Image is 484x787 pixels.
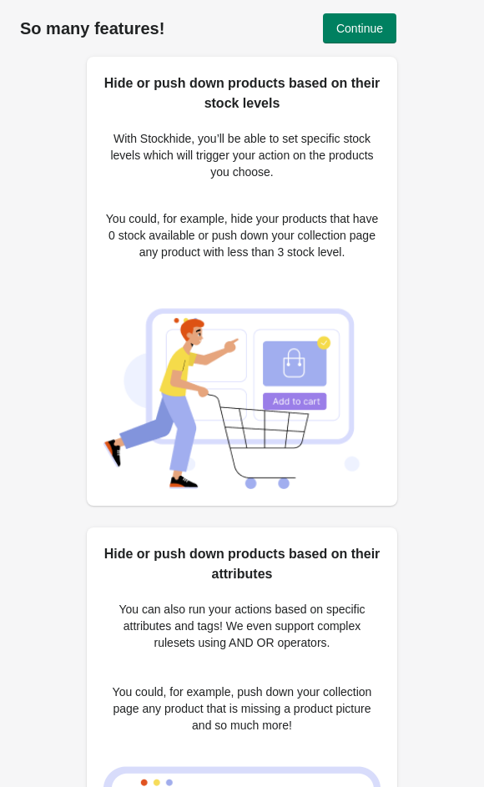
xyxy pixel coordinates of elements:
p: You could, for example, push down your collection page any product that is missing a product pict... [103,684,381,734]
img: Hide or push down products based on their stock levels [103,290,381,489]
button: Continue [323,13,396,43]
p: With Stockhide, you’ll be able to set specific stock levels which will trigger your action on the... [103,130,381,180]
span: Continue [336,22,383,35]
h2: Hide or push down products based on their stock levels [103,73,381,114]
p: You could, for example, hide your products that have 0 stock available or push down your collecti... [103,210,381,260]
p: You can also run your actions based on specific attributes and tags! We even support complex rule... [103,601,381,651]
h2: Hide or push down products based on their attributes [103,544,381,584]
h1: So many features! [20,18,464,38]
